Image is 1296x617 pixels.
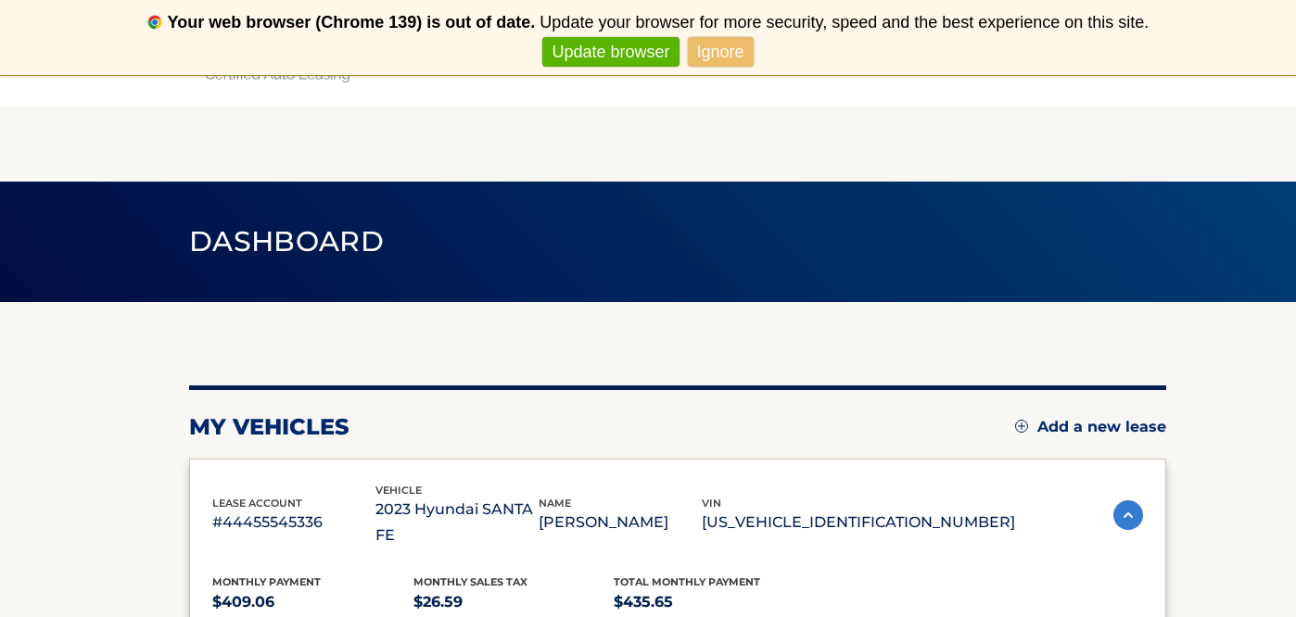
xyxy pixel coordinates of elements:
[1113,500,1143,530] img: accordion-active.svg
[539,510,702,535] p: [PERSON_NAME]
[702,497,721,510] span: vin
[212,510,375,535] p: #44455545336
[375,497,539,548] p: 2023 Hyundai SANTA FE
[614,589,815,615] p: $435.65
[212,589,413,615] p: $409.06
[375,484,422,497] span: vehicle
[542,37,679,68] a: Update browser
[189,224,384,258] span: Dashboard
[212,497,302,510] span: lease account
[1015,420,1028,433] img: add.svg
[614,575,760,588] span: Total Monthly Payment
[688,37,754,68] a: Ignore
[413,575,527,588] span: Monthly sales Tax
[413,589,615,615] p: $26.59
[168,13,536,31] b: Your web browser (Chrome 139) is out of date.
[189,413,349,441] h2: my vehicles
[540,13,1149,31] span: Update your browser for more security, speed and the best experience on this site.
[212,575,321,588] span: Monthly Payment
[1015,418,1166,436] a: Add a new lease
[539,497,571,510] span: name
[702,510,1015,535] p: [US_VEHICLE_IDENTIFICATION_NUMBER]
